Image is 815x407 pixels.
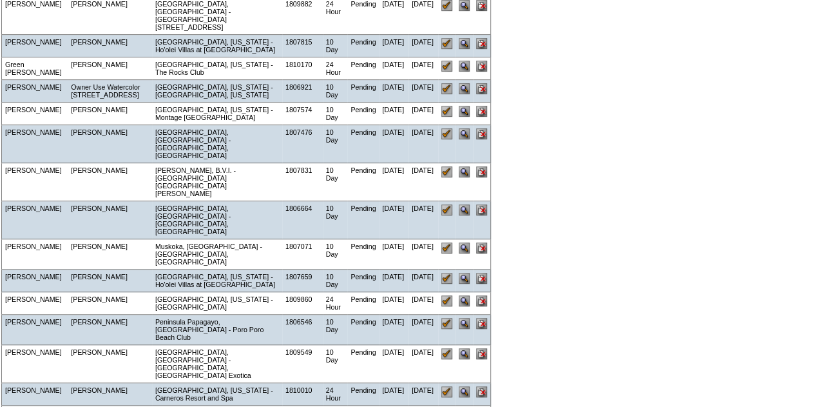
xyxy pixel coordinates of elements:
[459,106,470,117] input: View
[282,125,323,163] td: 1807476
[408,103,438,125] td: [DATE]
[282,292,323,315] td: 1809860
[408,345,438,383] td: [DATE]
[323,270,348,292] td: 10 Day
[282,57,323,80] td: 1810170
[347,103,379,125] td: Pending
[347,345,379,383] td: Pending
[282,201,323,239] td: 1806664
[152,292,282,315] td: [GEOGRAPHIC_DATA], [US_STATE] - [GEOGRAPHIC_DATA]
[441,38,452,49] input: Confirm
[152,57,282,80] td: [GEOGRAPHIC_DATA], [US_STATE] - The Rocks Club
[408,270,438,292] td: [DATE]
[323,345,348,383] td: 10 Day
[476,318,487,329] input: Cancel
[282,80,323,103] td: 1806921
[68,315,152,345] td: [PERSON_NAME]
[68,270,152,292] td: [PERSON_NAME]
[152,80,282,103] td: [GEOGRAPHIC_DATA], [US_STATE] - [GEOGRAPHIC_DATA], [US_STATE]
[2,292,68,315] td: [PERSON_NAME]
[323,315,348,345] td: 10 Day
[459,318,470,329] input: View
[2,315,68,345] td: [PERSON_NAME]
[459,386,470,397] input: View
[68,80,152,103] td: Owner Use Watercolor [STREET_ADDRESS]
[476,204,487,215] input: Cancel
[441,204,452,215] input: Confirm
[323,35,348,57] td: 10 Day
[476,348,487,359] input: Cancel
[282,163,323,201] td: 1807831
[282,270,323,292] td: 1807659
[347,315,379,345] td: Pending
[459,348,470,359] input: View
[323,57,348,80] td: 24 Hour
[408,292,438,315] td: [DATE]
[408,125,438,163] td: [DATE]
[459,166,470,177] input: View
[347,163,379,201] td: Pending
[68,345,152,383] td: [PERSON_NAME]
[408,80,438,103] td: [DATE]
[282,103,323,125] td: 1807574
[441,61,452,72] input: Confirm
[347,80,379,103] td: Pending
[476,166,487,177] input: Cancel
[459,128,470,139] input: View
[347,292,379,315] td: Pending
[379,57,408,80] td: [DATE]
[459,83,470,94] input: View
[408,383,438,406] td: [DATE]
[379,201,408,239] td: [DATE]
[379,383,408,406] td: [DATE]
[68,292,152,315] td: [PERSON_NAME]
[68,35,152,57] td: [PERSON_NAME]
[347,35,379,57] td: Pending
[476,295,487,306] input: Cancel
[323,80,348,103] td: 10 Day
[379,163,408,201] td: [DATE]
[323,103,348,125] td: 10 Day
[476,243,487,253] input: Cancel
[68,125,152,163] td: [PERSON_NAME]
[152,345,282,383] td: [GEOGRAPHIC_DATA], [GEOGRAPHIC_DATA] - [GEOGRAPHIC_DATA], [GEOGRAPHIC_DATA] Exotica
[68,383,152,406] td: [PERSON_NAME]
[323,239,348,270] td: 10 Day
[347,125,379,163] td: Pending
[459,295,470,306] input: View
[459,61,470,72] input: View
[152,125,282,163] td: [GEOGRAPHIC_DATA], [GEOGRAPHIC_DATA] - [GEOGRAPHIC_DATA], [GEOGRAPHIC_DATA]
[2,201,68,239] td: [PERSON_NAME]
[441,106,452,117] input: Confirm
[2,163,68,201] td: [PERSON_NAME]
[347,57,379,80] td: Pending
[2,125,68,163] td: [PERSON_NAME]
[408,163,438,201] td: [DATE]
[323,383,348,406] td: 24 Hour
[152,270,282,292] td: [GEOGRAPHIC_DATA], [US_STATE] - Ho'olei Villas at [GEOGRAPHIC_DATA]
[441,295,452,306] input: Confirm
[408,201,438,239] td: [DATE]
[379,270,408,292] td: [DATE]
[459,273,470,284] input: View
[379,345,408,383] td: [DATE]
[347,383,379,406] td: Pending
[68,57,152,80] td: [PERSON_NAME]
[408,239,438,270] td: [DATE]
[441,83,452,94] input: Confirm
[282,315,323,345] td: 1806546
[152,163,282,201] td: [PERSON_NAME], B.V.I. - [GEOGRAPHIC_DATA] [GEOGRAPHIC_DATA][PERSON_NAME]
[441,243,452,253] input: Confirm
[323,201,348,239] td: 10 Day
[408,57,438,80] td: [DATE]
[476,38,487,49] input: Cancel
[152,35,282,57] td: [GEOGRAPHIC_DATA], [US_STATE] - Ho'olei Villas at [GEOGRAPHIC_DATA]
[347,239,379,270] td: Pending
[2,383,68,406] td: [PERSON_NAME]
[379,239,408,270] td: [DATE]
[459,243,470,253] input: View
[441,386,452,397] input: Confirm
[379,103,408,125] td: [DATE]
[408,35,438,57] td: [DATE]
[282,239,323,270] td: 1807071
